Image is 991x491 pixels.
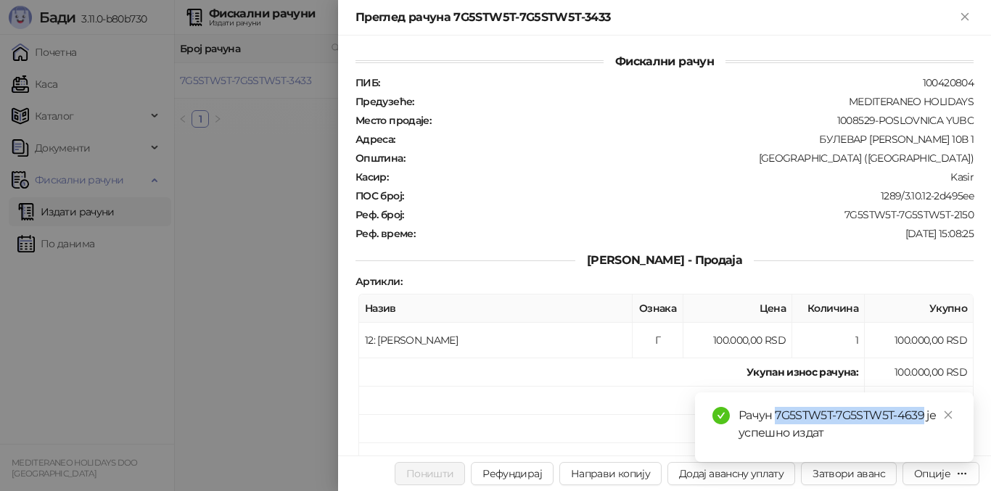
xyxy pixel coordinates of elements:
[406,208,975,221] div: 7G5STW5T-7G5STW5T-2150
[406,152,975,165] div: [GEOGRAPHIC_DATA] ([GEOGRAPHIC_DATA])
[792,294,865,323] th: Количина
[865,294,974,323] th: Укупно
[471,462,554,485] button: Рефундирај
[943,410,953,420] span: close
[683,323,792,358] td: 100.000,00 RSD
[633,294,683,323] th: Ознака
[667,462,795,485] button: Додај авансну уплату
[956,9,974,26] button: Close
[355,133,395,146] strong: Адреса :
[397,133,975,146] div: БУЛЕВАР [PERSON_NAME] 10В 1
[359,323,633,358] td: 12: [PERSON_NAME]
[355,114,431,127] strong: Место продаје :
[865,323,974,358] td: 100.000,00 RSD
[381,76,975,89] div: 100420804
[940,407,956,423] a: Close
[405,189,975,202] div: 1289/3.10.12-2d495ee
[355,76,379,89] strong: ПИБ :
[865,387,974,415] td: 100.000,00 RSD
[747,366,858,379] strong: Укупан износ рачуна :
[792,323,865,358] td: 1
[390,170,975,183] div: Kasir
[801,462,897,485] button: Затвори аванс
[739,407,956,442] div: Рачун 7G5STW5T-7G5STW5T-4639 је успешно издат
[395,462,466,485] button: Поништи
[355,227,415,240] strong: Реф. време :
[633,323,683,358] td: Г
[865,358,974,387] td: 100.000,00 RSD
[902,462,979,485] button: Опције
[355,95,414,108] strong: Предузеће :
[355,189,403,202] strong: ПОС број :
[604,54,725,68] span: Фискални рачун
[432,114,975,127] div: 1008529-POSLOVNICA YUBC
[683,294,792,323] th: Цена
[355,275,402,288] strong: Артикли :
[559,462,662,485] button: Направи копију
[571,467,650,480] span: Направи копију
[416,95,975,108] div: MEDITERANEO HOLIDAYS
[575,253,754,267] span: [PERSON_NAME] - Продаја
[416,227,975,240] div: [DATE] 15:08:25
[355,208,404,221] strong: Реф. број :
[914,467,950,480] div: Опције
[359,294,633,323] th: Назив
[355,152,405,165] strong: Општина :
[355,170,388,183] strong: Касир :
[712,407,730,424] span: check-circle
[355,9,956,26] div: Преглед рачуна 7G5STW5T-7G5STW5T-3433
